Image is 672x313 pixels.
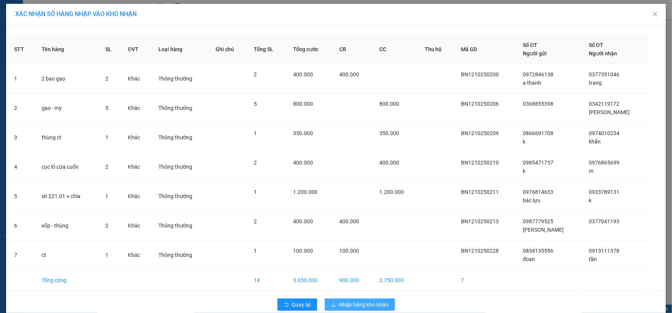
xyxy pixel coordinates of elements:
span: khẩn [589,139,601,145]
button: downloadNhập hàng kho nhận [325,298,395,311]
span: 1 [105,134,108,140]
span: 2 [254,218,257,224]
span: 0933789131 [589,189,619,195]
span: 800.000 [293,101,313,107]
th: CR [334,35,373,64]
td: 1 [8,64,35,94]
td: 14 [248,270,287,291]
span: 5 [105,105,108,111]
span: 400.000 [293,160,313,166]
span: 400.000 [293,218,313,224]
th: Loại hàng [152,35,209,64]
td: Thông thường [152,123,209,152]
span: k [589,197,591,203]
span: Người nhận [589,50,617,56]
span: 2 [105,76,108,82]
span: [PERSON_NAME] [523,227,564,233]
span: 1 [105,252,108,258]
td: 2 bao gạo [35,64,99,94]
span: 0342119172 [589,101,619,107]
td: cục lô cửa cuốn [35,152,99,182]
span: BN1210250228 [461,248,499,254]
td: gạo - mỳ [35,94,99,123]
td: 2.750.000 [373,270,419,291]
span: 0377351046 [589,71,619,77]
td: 900.000 [334,270,373,291]
span: trang [589,80,602,86]
span: rollback [284,302,289,308]
span: 100.000 [293,248,313,254]
span: 1.200.000 [293,189,317,195]
th: Mã GD [455,35,517,64]
span: BN1210250206 [461,101,499,107]
span: 400.000 [340,71,359,77]
span: k [523,168,526,174]
td: Khác [122,152,152,182]
td: Thông thường [152,182,209,211]
span: close [652,11,658,17]
td: 5 [8,182,35,211]
span: Quay lại [292,300,311,309]
span: 0976814633 [523,189,554,195]
span: 1 [254,130,257,136]
span: BN1210250211 [461,189,499,195]
span: 0377041193 [589,218,619,224]
button: Close [645,4,666,25]
td: 2 [8,94,35,123]
th: Tổng SL [248,35,287,64]
td: Thông thường [152,152,209,182]
span: BN1210250209 [461,130,499,136]
span: [PERSON_NAME] [589,109,630,115]
span: 0834135556 [523,248,554,254]
span: 0866691708 [523,130,554,136]
td: Khác [122,182,152,211]
span: Số ĐT [589,42,603,48]
td: Khác [122,211,152,240]
span: BN1210250210 [461,160,499,166]
td: Khác [122,64,152,94]
th: ĐVT [122,35,152,64]
td: 6 [8,211,35,240]
td: 3.650.000 [287,270,334,291]
td: 7 [8,240,35,270]
span: 350.000 [379,130,399,136]
td: Thông thường [152,64,209,94]
span: 0913111378 [589,248,619,254]
span: 5 [254,101,257,107]
span: Số ĐT [523,42,538,48]
span: 0985471737 [523,160,554,166]
span: download [331,302,336,308]
span: 400.000 [340,218,359,224]
span: Người gửi [523,50,547,56]
span: BN1210250213 [461,218,499,224]
span: 2 [105,164,108,170]
td: 3 [8,123,35,152]
span: 0987779525 [523,218,554,224]
span: 400.000 [379,160,399,166]
span: bác lựu [523,197,541,203]
span: m [589,168,593,174]
td: 7 [455,270,517,291]
span: 350.000 [293,130,313,136]
td: xốp - thùng [35,211,99,240]
button: rollbackQuay lại [277,298,317,311]
span: 2 [254,71,257,77]
span: đoan [523,256,535,262]
th: STT [8,35,35,64]
td: 4 [8,152,35,182]
span: 2 [105,223,108,229]
span: 0368855398 [523,101,554,107]
th: CC [373,35,419,64]
span: 2 [254,160,257,166]
span: 1 [254,248,257,254]
span: 1.200.000 [379,189,404,195]
td: Thông thường [152,240,209,270]
span: 100.000 [340,248,359,254]
td: ct [35,240,99,270]
th: SL [99,35,122,64]
td: Khác [122,94,152,123]
span: tần [589,256,597,262]
span: a thanh [523,80,541,86]
td: Khác [122,240,152,270]
span: 1 [105,193,108,199]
